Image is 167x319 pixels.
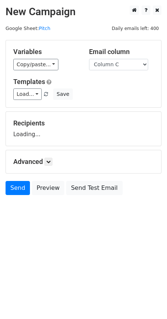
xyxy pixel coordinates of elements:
[109,26,161,31] a: Daily emails left: 400
[6,181,30,195] a: Send
[13,59,58,70] a: Copy/paste...
[89,48,154,56] h5: Email column
[13,158,154,166] h5: Advanced
[109,24,161,33] span: Daily emails left: 400
[66,181,122,195] a: Send Test Email
[13,78,45,85] a: Templates
[32,181,64,195] a: Preview
[13,48,78,56] h5: Variables
[53,88,72,100] button: Save
[39,26,50,31] a: Pitch
[13,119,154,138] div: Loading...
[6,6,161,18] h2: New Campaign
[13,88,42,100] a: Load...
[6,26,50,31] small: Google Sheet:
[13,119,154,127] h5: Recipients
